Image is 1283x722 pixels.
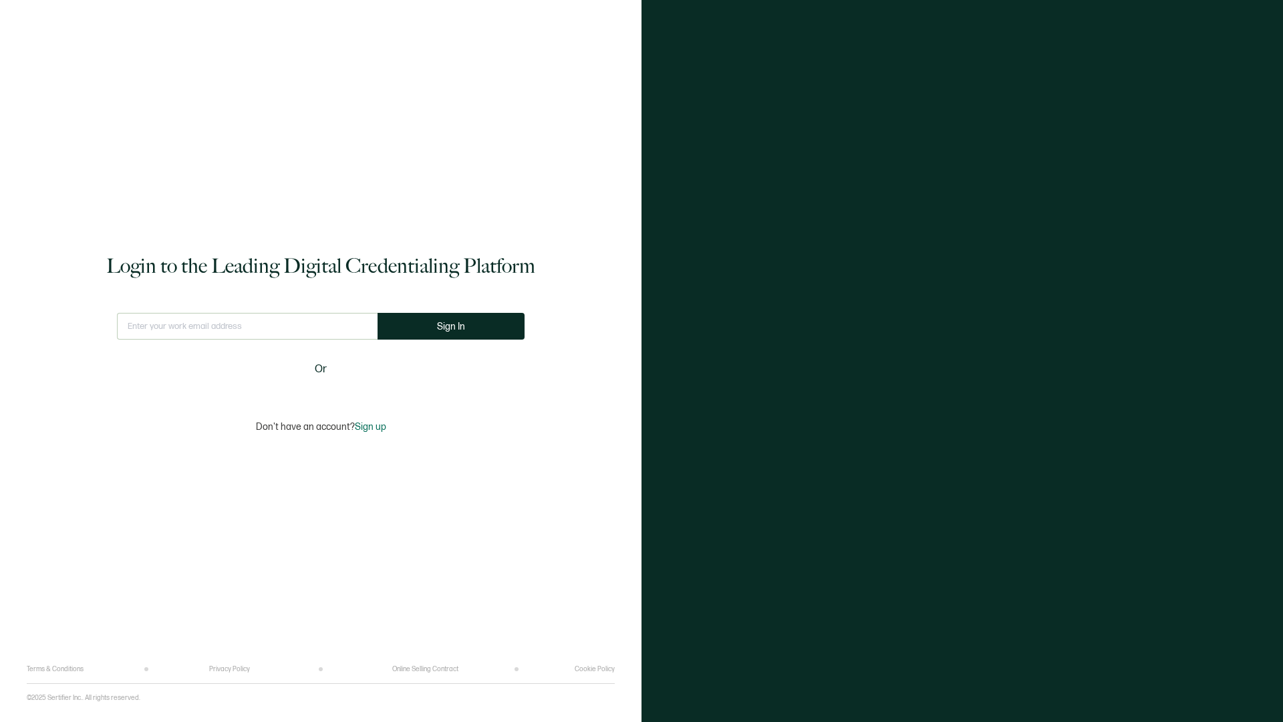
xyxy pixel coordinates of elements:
[437,322,465,332] span: Sign In
[117,313,378,340] input: Enter your work email address
[355,421,386,433] span: Sign up
[27,694,140,702] p: ©2025 Sertifier Inc.. All rights reserved.
[256,421,386,433] p: Don't have an account?
[27,665,84,673] a: Terms & Conditions
[378,313,525,340] button: Sign In
[209,665,250,673] a: Privacy Policy
[575,665,615,673] a: Cookie Policy
[392,665,458,673] a: Online Selling Contract
[315,361,327,378] span: Or
[106,253,535,279] h1: Login to the Leading Digital Credentialing Platform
